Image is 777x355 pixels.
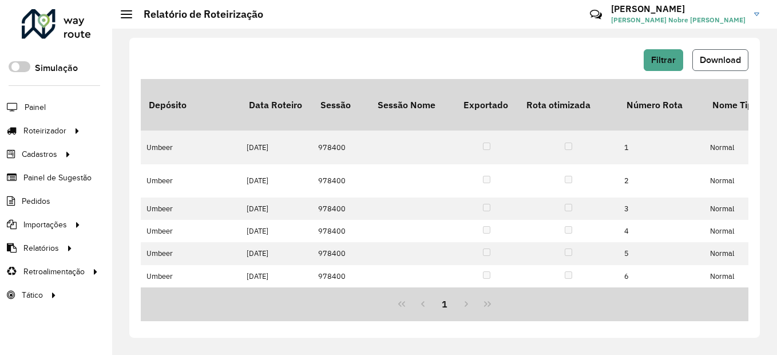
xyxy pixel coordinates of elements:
[141,164,241,198] td: Umbeer
[619,79,704,131] th: Número Rota
[619,242,704,265] td: 5
[23,125,66,137] span: Roteirizador
[241,242,312,265] td: [DATE]
[23,242,59,254] span: Relatórios
[23,219,67,231] span: Importações
[619,131,704,164] td: 1
[584,2,608,27] a: Contato Rápido
[141,287,241,321] td: Umbeer
[141,265,241,287] td: Umbeer
[241,79,312,131] th: Data Roteiro
[132,8,263,21] h2: Relatório de Roteirização
[35,61,78,75] label: Simulação
[25,101,46,113] span: Painel
[241,220,312,242] td: [DATE]
[241,164,312,198] td: [DATE]
[241,198,312,220] td: [DATE]
[312,79,370,131] th: Sessão
[22,289,43,301] span: Tático
[434,293,455,315] button: 1
[619,198,704,220] td: 3
[312,265,370,287] td: 978400
[312,164,370,198] td: 978400
[23,172,92,184] span: Painel de Sugestão
[141,131,241,164] td: Umbeer
[141,220,241,242] td: Umbeer
[518,79,619,131] th: Rota otimizada
[141,242,241,265] td: Umbeer
[241,265,312,287] td: [DATE]
[241,287,312,321] td: [DATE]
[312,287,370,321] td: 978400
[619,164,704,198] td: 2
[619,220,704,242] td: 4
[23,266,85,278] span: Retroalimentação
[22,148,57,160] span: Cadastros
[312,198,370,220] td: 978400
[619,265,704,287] td: 6
[611,15,746,25] span: [PERSON_NAME] Nobre [PERSON_NAME]
[619,287,704,321] td: 7
[651,55,676,65] span: Filtrar
[370,79,455,131] th: Sessão Nome
[312,242,370,265] td: 978400
[312,220,370,242] td: 978400
[455,79,518,131] th: Exportado
[611,3,746,14] h3: [PERSON_NAME]
[692,49,748,71] button: Download
[22,195,50,207] span: Pedidos
[700,55,741,65] span: Download
[141,198,241,220] td: Umbeer
[241,131,312,164] td: [DATE]
[644,49,683,71] button: Filtrar
[141,79,241,131] th: Depósito
[312,131,370,164] td: 978400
